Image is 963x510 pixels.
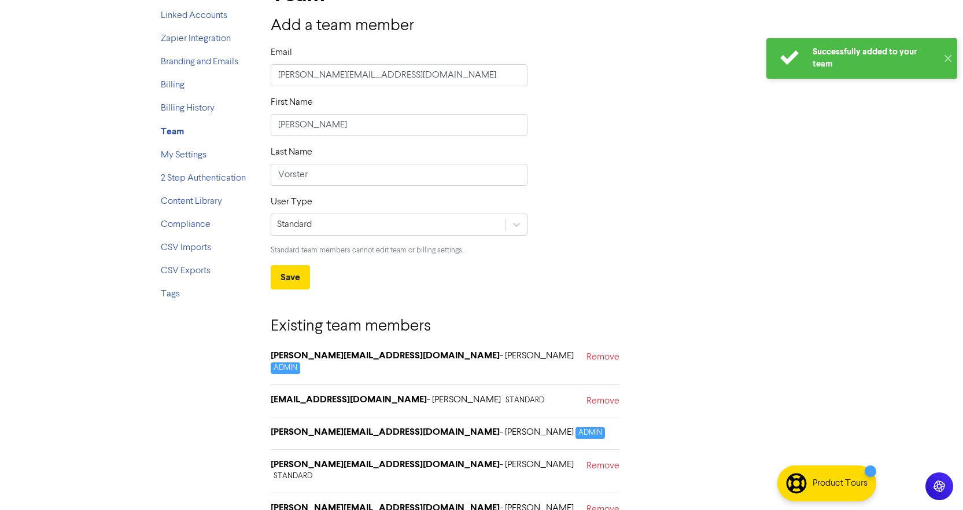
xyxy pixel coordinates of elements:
a: Content Library [161,197,222,206]
a: Compliance [161,220,211,229]
span: STANDARD [503,395,547,406]
label: Last Name [271,145,312,159]
a: 2 Step Authentication [161,174,246,183]
strong: [PERSON_NAME][EMAIL_ADDRESS][DOMAIN_NAME] [271,350,500,361]
a: Branding and Emails [161,57,238,67]
strong: [PERSON_NAME][EMAIL_ADDRESS][DOMAIN_NAME] [271,458,500,470]
a: CSV Imports [161,243,211,252]
label: Email [271,46,292,60]
a: Linked Accounts [161,11,227,20]
p: Standard team members cannot edit team or billing settings. [271,245,528,256]
span: ADMIN [575,427,605,438]
a: Remove [586,459,619,487]
a: Team [161,127,184,137]
button: Save [271,265,310,289]
span: ADMIN [271,362,300,373]
a: Zapier Integration [161,34,231,43]
h6: - [PERSON_NAME] [271,350,586,373]
strong: [EMAIL_ADDRESS][DOMAIN_NAME] [271,394,427,405]
label: First Name [271,96,313,109]
h3: Existing team members [271,317,619,337]
div: Successfully added to your team [813,46,937,70]
a: Remove [586,350,619,378]
a: Billing [161,80,185,90]
strong: [PERSON_NAME][EMAIL_ADDRESS][DOMAIN_NAME] [271,426,500,438]
h6: - [PERSON_NAME] [271,427,605,439]
h6: - [PERSON_NAME] [271,459,586,482]
strong: Team [161,126,184,137]
a: Billing History [161,104,215,113]
a: CSV Exports [161,266,211,276]
a: Remove [586,394,619,411]
div: Standard [277,218,312,232]
label: User Type [271,195,312,209]
h6: - [PERSON_NAME] [271,394,547,406]
a: My Settings [161,151,206,160]
h3: Add a team member [271,17,803,36]
iframe: Chat Widget [905,454,963,510]
a: Tags [161,289,180,299]
span: STANDARD [271,471,315,482]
